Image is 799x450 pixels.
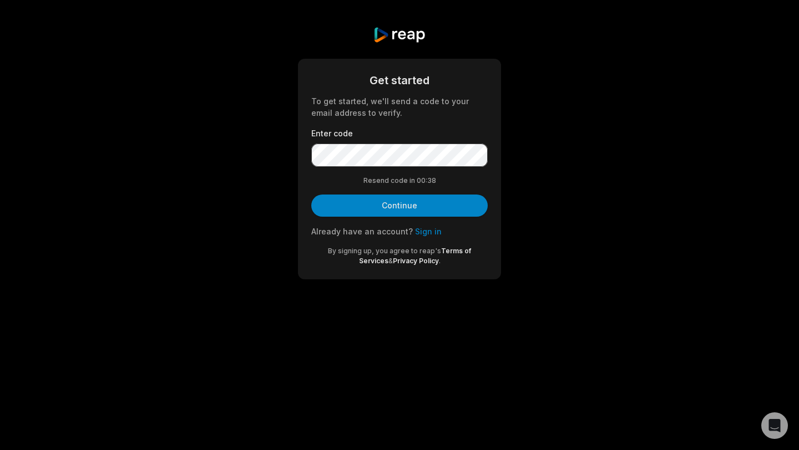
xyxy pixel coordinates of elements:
label: Enter code [311,127,488,139]
span: 38 [427,176,436,186]
div: To get started, we'll send a code to your email address to verify. [311,95,488,119]
span: By signing up, you agree to reap's [328,247,441,255]
div: Open Intercom Messenger [761,412,788,439]
span: Already have an account? [311,227,413,236]
span: . [439,257,441,265]
div: Get started [311,72,488,89]
a: Sign in [415,227,442,236]
div: Resend code in 00: [311,176,488,186]
span: & [388,257,393,265]
a: Privacy Policy [393,257,439,265]
a: Terms of Services [359,247,472,265]
img: reap [373,27,426,43]
button: Continue [311,195,488,217]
